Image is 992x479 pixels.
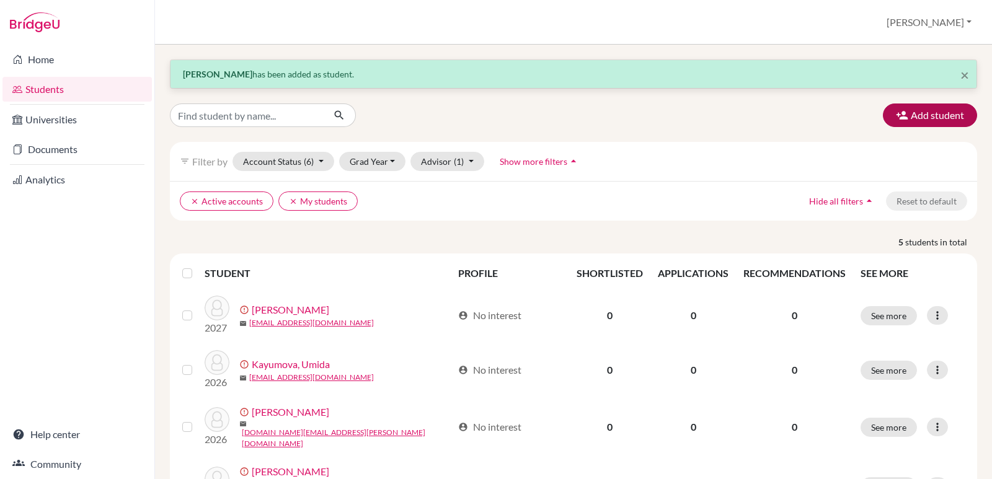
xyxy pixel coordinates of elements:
th: PROFILE [451,258,569,288]
td: 0 [650,397,736,457]
span: mail [239,374,247,382]
th: APPLICATIONS [650,258,736,288]
a: Documents [2,137,152,162]
i: arrow_drop_up [863,195,875,207]
span: Filter by [192,156,228,167]
span: error_outline [239,359,252,369]
input: Find student by name... [170,103,324,127]
img: Bridge-U [10,12,60,32]
i: filter_list [180,156,190,166]
span: error_outline [239,407,252,417]
p: 2027 [205,320,229,335]
a: [PERSON_NAME] [252,464,329,479]
strong: [PERSON_NAME] [183,69,252,79]
button: Account Status(6) [232,152,334,171]
p: has been added as student. [183,68,964,81]
button: Close [960,68,969,82]
strong: 5 [898,235,905,248]
span: error_outline [239,467,252,477]
i: clear [190,197,199,206]
a: [EMAIL_ADDRESS][DOMAIN_NAME] [249,372,374,383]
p: 0 [743,308,846,323]
th: STUDENT [205,258,451,288]
a: Home [2,47,152,72]
a: Universities [2,107,152,132]
td: 0 [650,343,736,397]
button: clearActive accounts [180,191,273,211]
a: Community [2,452,152,477]
img: Abou Jaoude, Mia [205,296,229,320]
div: No interest [458,308,521,323]
a: [PERSON_NAME] [252,302,329,317]
th: SHORTLISTED [569,258,650,288]
p: 2026 [205,432,229,447]
a: Help center [2,422,152,447]
button: Show more filtersarrow_drop_up [489,152,590,171]
button: [PERSON_NAME] [881,11,977,34]
a: [DOMAIN_NAME][EMAIL_ADDRESS][PERSON_NAME][DOMAIN_NAME] [242,427,453,449]
span: error_outline [239,305,252,315]
a: Analytics [2,167,152,192]
td: 0 [569,343,650,397]
span: account_circle [458,310,468,320]
span: (1) [454,156,464,167]
i: arrow_drop_up [567,155,580,167]
button: See more [861,306,917,325]
td: 0 [569,288,650,343]
span: × [960,66,969,84]
button: Advisor(1) [410,152,484,171]
p: 0 [743,420,846,434]
button: Add student [883,103,977,127]
a: Kayumova, Umida [252,357,330,372]
th: SEE MORE [853,258,972,288]
span: Hide all filters [809,196,863,206]
span: (6) [304,156,314,167]
a: [PERSON_NAME] [252,405,329,420]
button: Grad Year [339,152,406,171]
button: Reset to default [886,191,967,211]
a: [EMAIL_ADDRESS][DOMAIN_NAME] [249,317,374,328]
span: Show more filters [500,156,567,167]
span: account_circle [458,365,468,375]
button: See more [861,361,917,380]
img: Kim, Hanbi [205,407,229,432]
img: Kayumova, Umida [205,350,229,375]
p: 2026 [205,375,229,390]
td: 0 [569,397,650,457]
span: account_circle [458,422,468,432]
div: No interest [458,363,521,377]
span: mail [239,420,247,428]
a: Students [2,77,152,102]
button: See more [861,418,917,437]
th: RECOMMENDATIONS [736,258,853,288]
p: 0 [743,363,846,377]
button: clearMy students [278,191,358,211]
span: mail [239,320,247,327]
span: students in total [905,235,977,248]
button: Hide all filtersarrow_drop_up [799,191,886,211]
i: clear [289,197,298,206]
td: 0 [650,288,736,343]
div: No interest [458,420,521,434]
